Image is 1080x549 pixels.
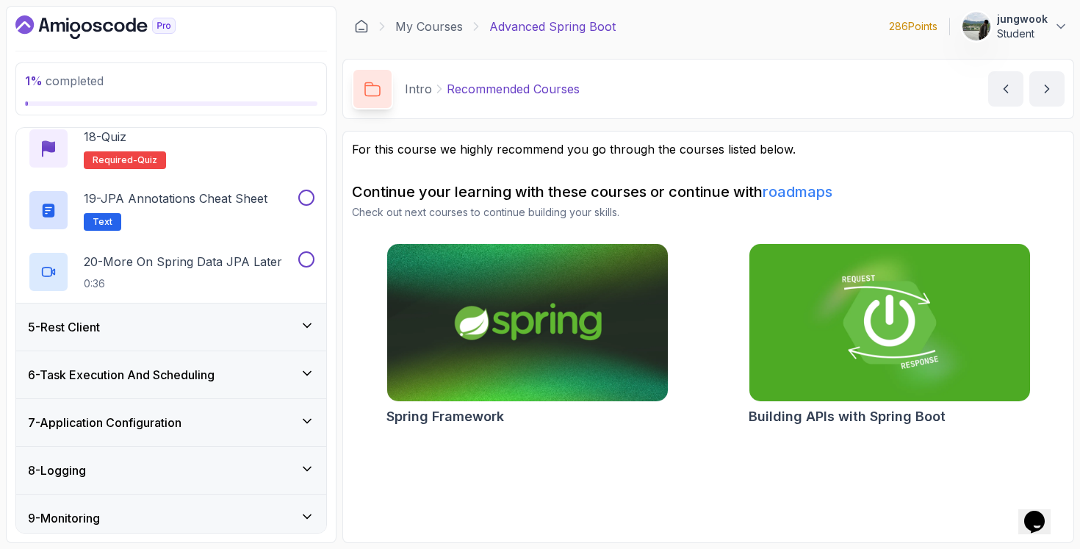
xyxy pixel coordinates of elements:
span: Required- [93,154,137,166]
h2: Building APIs with Spring Boot [749,406,946,427]
img: Building APIs with Spring Boot card [749,244,1030,401]
p: Advanced Spring Boot [489,18,616,35]
button: 5-Rest Client [16,304,326,351]
a: Dashboard [354,19,369,34]
p: 286 Points [889,19,937,34]
a: Dashboard [15,15,209,39]
button: 6-Task Execution And Scheduling [16,351,326,398]
span: Text [93,216,112,228]
h3: 5 - Rest Client [28,318,100,336]
p: jungwook [997,12,1048,26]
button: next content [1029,71,1065,107]
h2: Spring Framework [386,406,504,427]
span: quiz [137,154,157,166]
a: roadmaps [763,183,832,201]
p: For this course we highly recommend you go through the courses listed below. [352,140,1065,158]
button: 7-Application Configuration [16,399,326,446]
button: 18-QuizRequired-quiz [28,128,314,169]
h3: 7 - Application Configuration [28,414,181,431]
h2: Continue your learning with these courses or continue with [352,182,1065,202]
button: 9-Monitoring [16,495,326,542]
button: user profile imagejungwookStudent [962,12,1068,41]
img: Spring Framework card [387,244,668,401]
button: previous content [988,71,1023,107]
a: Building APIs with Spring Boot cardBuilding APIs with Spring Boot [749,243,1031,427]
p: Check out next courses to continue building your skills. [352,205,1065,220]
h3: 6 - Task Execution And Scheduling [28,366,215,384]
span: completed [25,73,104,88]
p: Recommended Courses [447,80,580,98]
p: Student [997,26,1048,41]
p: 19 - JPA Annotations Cheat Sheet [84,190,267,207]
h3: 9 - Monitoring [28,509,100,527]
button: 8-Logging [16,447,326,494]
p: 20 - More On Spring Data JPA Later [84,253,282,270]
h3: 8 - Logging [28,462,86,479]
p: Intro [405,80,432,98]
button: 19-JPA Annotations Cheat SheetText [28,190,314,231]
button: 20-More On Spring Data JPA Later0:36 [28,251,314,293]
span: 1 % [25,73,43,88]
a: My Courses [395,18,463,35]
p: 18 - Quiz [84,128,126,146]
a: Spring Framework cardSpring Framework [386,243,669,427]
img: user profile image [962,12,990,40]
p: 0:36 [84,276,282,291]
iframe: chat widget [1018,490,1065,534]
